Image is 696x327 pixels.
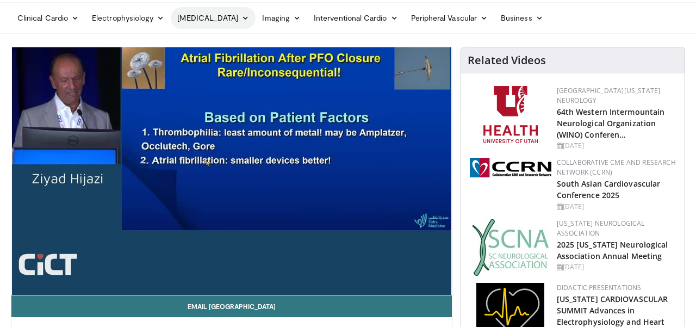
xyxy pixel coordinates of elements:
[557,239,668,261] a: 2025 [US_STATE] Neurological Association Annual Meeting
[557,107,665,140] a: 64th Western Intermountain Neurological Organization (WINO) Conferen…
[171,7,256,29] a: [MEDICAL_DATA]
[405,7,494,29] a: Peripheral Vascular
[472,219,549,276] img: b123db18-9392-45ae-ad1d-42c3758a27aa.jpg.150x105_q85_autocrop_double_scale_upscale_version-0.2.jpg
[557,219,645,238] a: [US_STATE] Neurological Association
[256,7,307,29] a: Imaging
[85,7,171,29] a: Electrophysiology
[494,7,550,29] a: Business
[11,47,452,295] video-js: Video Player
[557,141,676,151] div: [DATE]
[470,158,551,177] img: a04ee3ba-8487-4636-b0fb-5e8d268f3737.png.150x105_q85_autocrop_double_scale_upscale_version-0.2.png
[557,86,661,105] a: [GEOGRAPHIC_DATA][US_STATE] Neurology
[557,158,676,177] a: Collaborative CME and Research Network (CCRN)
[557,202,676,212] div: [DATE]
[557,262,676,272] div: [DATE]
[557,178,661,200] a: South Asian Cardiovascular Conference 2025
[11,7,85,29] a: Clinical Cardio
[483,86,538,143] img: f6362829-b0a3-407d-a044-59546adfd345.png.150x105_q85_autocrop_double_scale_upscale_version-0.2.png
[11,295,452,317] a: Email [GEOGRAPHIC_DATA]
[468,54,546,67] h4: Related Videos
[557,283,676,293] div: Didactic Presentations
[307,7,405,29] a: Interventional Cardio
